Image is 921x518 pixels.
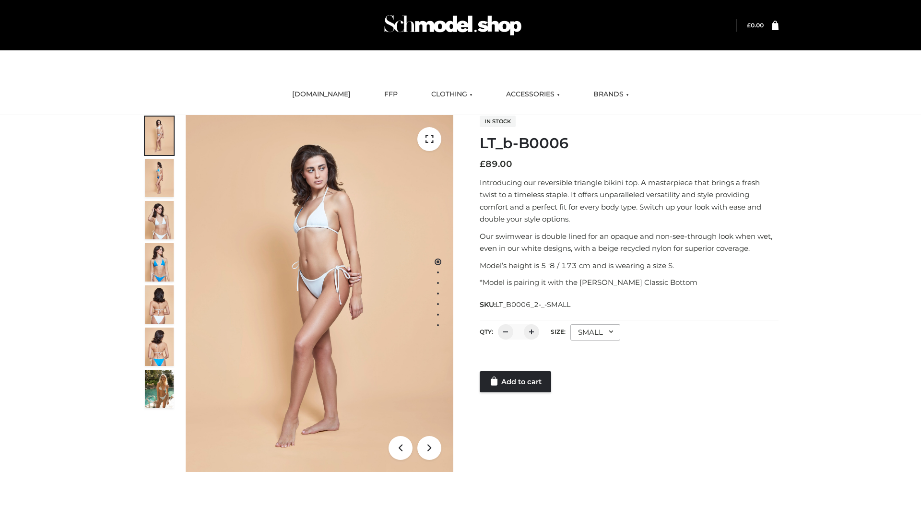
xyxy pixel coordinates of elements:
[145,201,174,239] img: ArielClassicBikiniTop_CloudNine_AzureSky_OW114ECO_3-scaled.jpg
[747,22,751,29] span: £
[145,159,174,197] img: ArielClassicBikiniTop_CloudNine_AzureSky_OW114ECO_2-scaled.jpg
[496,300,570,309] span: LT_B0006_2-_-SMALL
[480,159,485,169] span: £
[480,328,493,335] label: QTY:
[480,371,551,392] a: Add to cart
[424,84,480,105] a: CLOTHING
[480,276,779,289] p: *Model is pairing it with the [PERSON_NAME] Classic Bottom
[145,117,174,155] img: ArielClassicBikiniTop_CloudNine_AzureSky_OW114ECO_1-scaled.jpg
[145,328,174,366] img: ArielClassicBikiniTop_CloudNine_AzureSky_OW114ECO_8-scaled.jpg
[480,116,516,127] span: In stock
[480,299,571,310] span: SKU:
[480,135,779,152] h1: LT_b-B0006
[145,243,174,282] img: ArielClassicBikiniTop_CloudNine_AzureSky_OW114ECO_4-scaled.jpg
[480,230,779,255] p: Our swimwear is double lined for an opaque and non-see-through look when wet, even in our white d...
[145,370,174,408] img: Arieltop_CloudNine_AzureSky2.jpg
[480,159,512,169] bdi: 89.00
[145,285,174,324] img: ArielClassicBikiniTop_CloudNine_AzureSky_OW114ECO_7-scaled.jpg
[285,84,358,105] a: [DOMAIN_NAME]
[570,324,620,341] div: SMALL
[586,84,636,105] a: BRANDS
[377,84,405,105] a: FFP
[186,115,453,472] img: ArielClassicBikiniTop_CloudNine_AzureSky_OW114ECO_1
[499,84,567,105] a: ACCESSORIES
[480,177,779,225] p: Introducing our reversible triangle bikini top. A masterpiece that brings a fresh twist to a time...
[551,328,566,335] label: Size:
[480,259,779,272] p: Model’s height is 5 ‘8 / 173 cm and is wearing a size S.
[381,6,525,44] img: Schmodel Admin 964
[747,22,764,29] a: £0.00
[747,22,764,29] bdi: 0.00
